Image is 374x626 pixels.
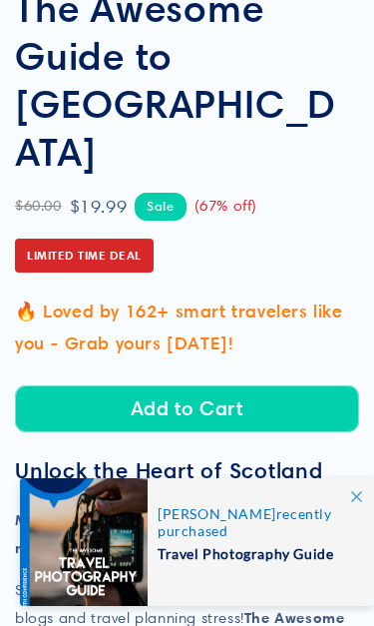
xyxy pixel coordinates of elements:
span: Travel Photography Guide [158,539,353,564]
strong: Most travelers stick to the obvious. You're not most travelers [15,510,354,557]
span: (67% off) [194,193,257,220]
button: Add to Cart [15,385,359,432]
span: [PERSON_NAME] [158,505,276,522]
span: $19.99 [70,191,128,223]
p: 🔥 Loved by 162+ smart travelers like you - Grab yours [DATE]! [15,296,359,360]
span: Sale [135,193,186,220]
span: Limited Time Deal [15,239,154,273]
h3: Unlock the Heart of Scotland [15,457,359,484]
span: recently purchased [158,505,353,539]
span: $60.00 [15,193,62,220]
